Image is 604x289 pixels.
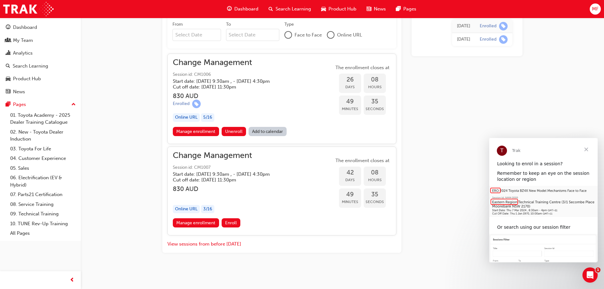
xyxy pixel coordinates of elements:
span: 26 [339,76,361,83]
a: My Team [3,35,78,46]
h5: Start date: [DATE] 9:30am , - [DATE] 4:30pm [173,171,270,177]
a: All Pages [8,228,78,238]
div: To [226,21,231,28]
a: Add to calendar [249,127,287,136]
a: 10. TUNE Rev-Up Training [8,219,78,229]
span: Session id: CM1006 [173,71,280,78]
span: The enrollment closes at [334,157,391,164]
span: Product Hub [328,5,356,13]
span: people-icon [6,38,10,43]
div: Enrolled [173,101,190,107]
span: Online URL [337,31,362,39]
span: learningRecordVerb_ENROLL-icon [192,100,201,108]
a: search-iconSearch Learning [263,3,316,16]
span: 08 [364,76,386,83]
span: 08 [364,169,386,176]
span: 1 [595,267,601,273]
div: Tue Apr 08 2025 10:25:19 GMT+0930 (Australian Central Standard Time) [457,36,470,43]
a: news-iconNews [361,3,391,16]
span: chart-icon [6,50,10,56]
button: Pages [3,99,78,110]
span: 35 [364,98,386,105]
button: Change ManagementSession id: CM1006Start date: [DATE] 9:30am , - [DATE] 4:30pm Cut off date: [DAT... [173,59,391,139]
button: Change ManagementSession id: CM1007Start date: [DATE] 9:30am , - [DATE] 4:30pm Cut off date: [DAT... [173,152,391,230]
div: Type [284,21,294,28]
span: Seconds [364,198,386,206]
span: Days [339,83,361,91]
span: The enrollment closes at [334,64,391,71]
input: From [172,29,221,41]
div: Dashboard [13,24,37,31]
span: Unenroll [225,129,243,134]
span: Search Learning [276,5,311,13]
span: car-icon [6,76,10,82]
span: 49 [339,191,361,198]
span: search-icon [6,63,10,69]
div: Enrolled [480,23,497,29]
a: News [3,86,78,98]
button: MF [590,3,601,15]
span: Enroll [225,220,237,226]
span: pages-icon [396,5,401,13]
a: 05. Sales [8,163,78,173]
a: 08. Service Training [8,200,78,209]
h5: Start date: [DATE] 9:30am , - [DATE] 4:30pm [173,78,270,84]
button: DashboardMy TeamAnalyticsSearch LearningProduct HubNews [3,20,78,99]
a: 04. Customer Experience [8,154,78,163]
a: car-iconProduct Hub [316,3,361,16]
div: From [172,21,183,28]
a: pages-iconPages [391,3,421,16]
h5: Cut off date: [DATE] 11:30pm [173,84,270,90]
div: News [13,88,25,95]
span: MF [592,5,599,13]
iframe: Intercom live chat message [489,138,598,262]
div: Pages [13,101,26,108]
input: To [226,29,280,41]
span: learningRecordVerb_ENROLL-icon [499,22,508,30]
span: Face to Face [295,31,322,39]
a: 07. Parts21 Certification [8,190,78,200]
a: 06. Electrification (EV & Hybrid) [8,173,78,190]
div: Online URL [173,113,200,122]
span: pages-icon [6,102,10,108]
span: learningRecordVerb_ENROLL-icon [499,35,508,44]
a: guage-iconDashboard [222,3,263,16]
a: Search Learning [3,60,78,72]
button: View sessions from before [DATE] [167,240,241,248]
span: Pages [403,5,416,13]
span: Change Management [173,59,280,66]
div: Analytics [13,49,33,57]
img: Trak [3,2,54,16]
button: Enroll [222,218,241,227]
span: prev-icon [70,276,75,284]
h5: Cut off date: [DATE] 11:30pm [173,177,270,183]
div: 3 / 16 [201,205,214,213]
div: Enrolled [480,36,497,43]
h3: 830 AUD [173,92,280,100]
div: Tue Jun 24 2025 14:32:26 GMT+0930 (Australian Central Standard Time) [457,23,470,30]
span: guage-icon [6,25,10,30]
span: Dashboard [234,5,258,13]
a: Manage enrollment [173,218,219,227]
a: 09. Technical Training [8,209,78,219]
a: 02. New - Toyota Dealer Induction [8,127,78,144]
div: 5 / 16 [201,113,214,122]
div: Search Learning [13,62,48,70]
span: News [374,5,386,13]
a: Dashboard [3,22,78,33]
span: Minutes [339,198,361,206]
span: guage-icon [227,5,232,13]
div: My Team [13,37,33,44]
span: Days [339,176,361,184]
button: Unenroll [222,127,246,136]
span: news-icon [367,5,371,13]
iframe: Intercom live chat [582,267,598,283]
a: 03. Toyota For Life [8,144,78,154]
a: Manage enrollment [173,127,219,136]
span: Session id: CM1007 [173,164,280,171]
